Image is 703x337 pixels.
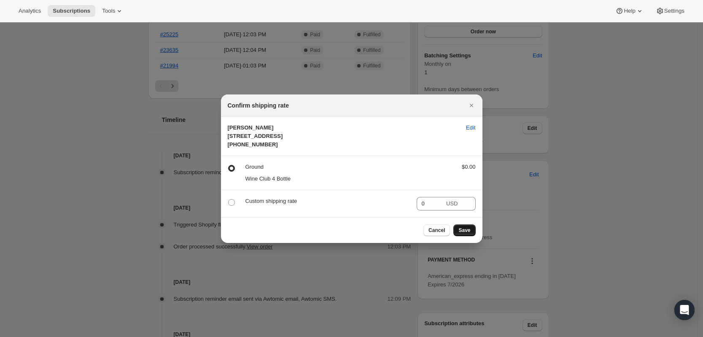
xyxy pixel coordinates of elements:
[53,8,90,14] span: Subscriptions
[428,227,445,234] span: Cancel
[458,227,470,234] span: Save
[423,224,450,236] button: Cancel
[446,200,458,207] span: USD
[674,300,695,320] div: Open Intercom Messenger
[228,101,289,110] h2: Confirm shipping rate
[228,124,283,148] span: [PERSON_NAME] [STREET_ADDRESS] [PHONE_NUMBER]
[245,163,448,171] p: Ground
[610,5,649,17] button: Help
[664,8,684,14] span: Settings
[245,197,410,205] p: Custom shipping rate
[466,100,477,111] button: Close
[245,175,448,183] p: Wine Club 4 Bottle
[624,8,635,14] span: Help
[102,8,115,14] span: Tools
[19,8,41,14] span: Analytics
[453,224,475,236] button: Save
[97,5,129,17] button: Tools
[48,5,95,17] button: Subscriptions
[462,164,476,170] span: $0.00
[13,5,46,17] button: Analytics
[461,121,480,135] button: Edit
[651,5,690,17] button: Settings
[466,124,475,132] span: Edit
